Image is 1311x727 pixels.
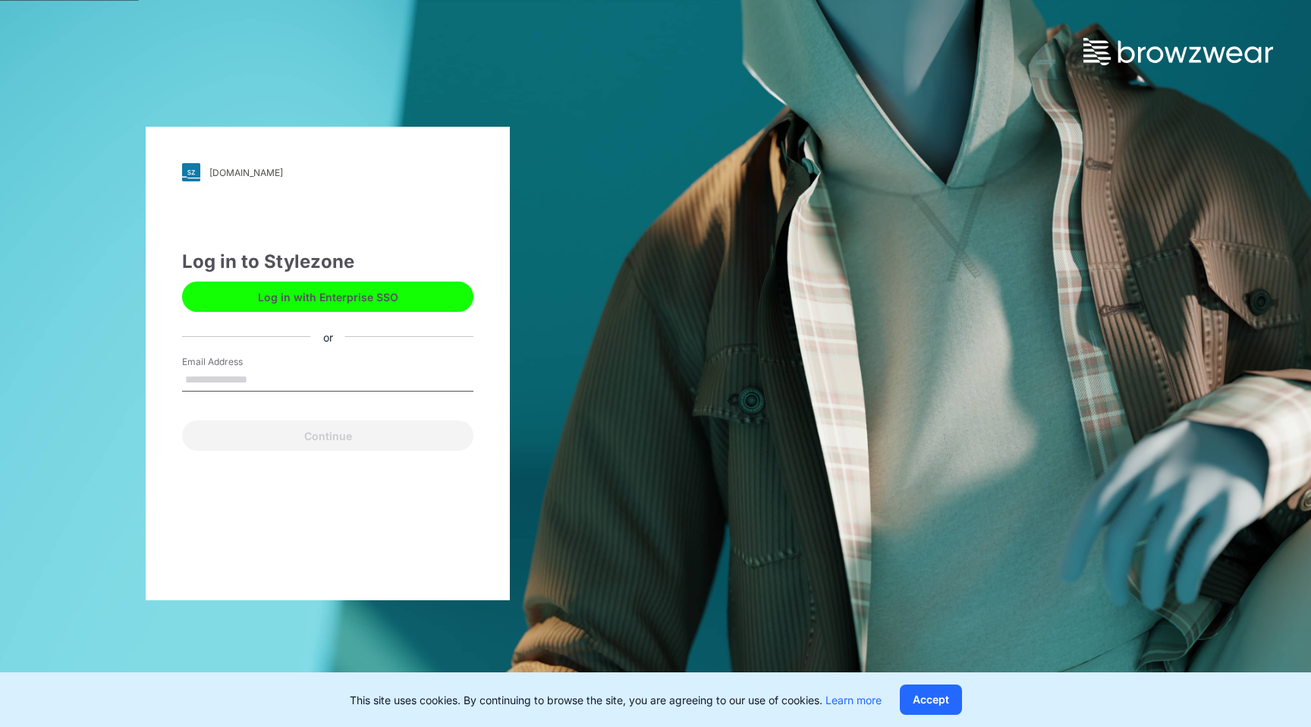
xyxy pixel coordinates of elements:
[209,167,283,178] div: [DOMAIN_NAME]
[825,694,882,707] a: Learn more
[182,282,473,312] button: Log in with Enterprise SSO
[1083,38,1273,65] img: browzwear-logo.73288ffb.svg
[311,329,345,345] div: or
[182,355,288,369] label: Email Address
[182,163,200,181] img: svg+xml;base64,PHN2ZyB3aWR0aD0iMjgiIGhlaWdodD0iMjgiIHZpZXdCb3g9IjAgMCAyOCAyOCIgZmlsbD0ibm9uZSIgeG...
[350,692,882,708] p: This site uses cookies. By continuing to browse the site, you are agreeing to our use of cookies.
[182,163,473,181] a: [DOMAIN_NAME]
[900,685,962,715] button: Accept
[182,248,473,275] div: Log in to Stylezone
